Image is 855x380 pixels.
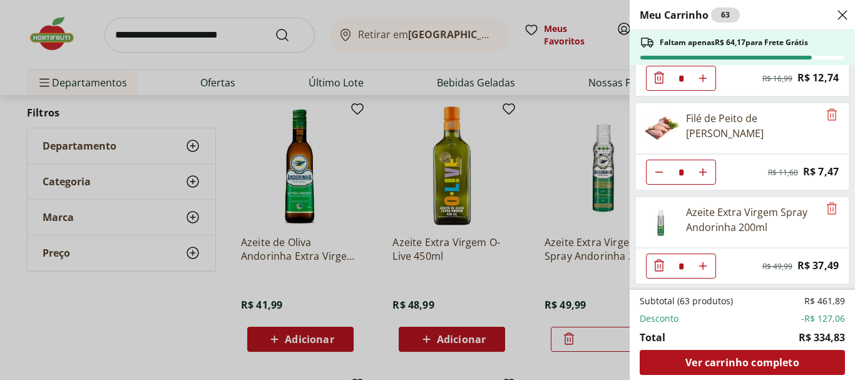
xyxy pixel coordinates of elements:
div: Filé de Peito de [PERSON_NAME] [686,111,819,141]
span: R$ 334,83 [799,330,845,345]
span: Faltam apenas R$ 64,17 para Frete Grátis [660,38,808,48]
h2: Meu Carrinho [640,8,740,23]
button: Diminuir Quantidade [647,160,672,185]
span: Ver carrinho completo [685,357,799,367]
span: Desconto [640,312,678,325]
span: R$ 49,99 [762,262,792,272]
span: R$ 7,47 [803,163,839,180]
div: 63 [711,8,740,23]
span: R$ 12,74 [797,69,839,86]
span: Total [640,330,665,345]
a: Ver carrinho completo [640,350,845,375]
button: Remove [824,108,839,123]
button: Remove [824,202,839,217]
button: Aumentar Quantidade [690,160,715,185]
input: Quantidade Atual [672,254,690,278]
button: Aumentar Quantidade [690,254,715,279]
input: Quantidade Atual [672,66,690,90]
span: Subtotal (63 produtos) [640,295,733,307]
span: R$ 461,89 [804,295,845,307]
input: Quantidade Atual [672,160,690,184]
button: Diminuir Quantidade [647,254,672,279]
span: -R$ 127,06 [801,312,845,325]
span: R$ 11,60 [768,168,798,178]
img: Filé de Peito de Frango Resfriado [643,111,678,146]
span: R$ 16,99 [762,74,792,84]
span: R$ 37,49 [797,257,839,274]
button: Diminuir Quantidade [647,66,672,91]
div: Azeite Extra Virgem Spray Andorinha 200ml [686,205,819,235]
button: Aumentar Quantidade [690,66,715,91]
